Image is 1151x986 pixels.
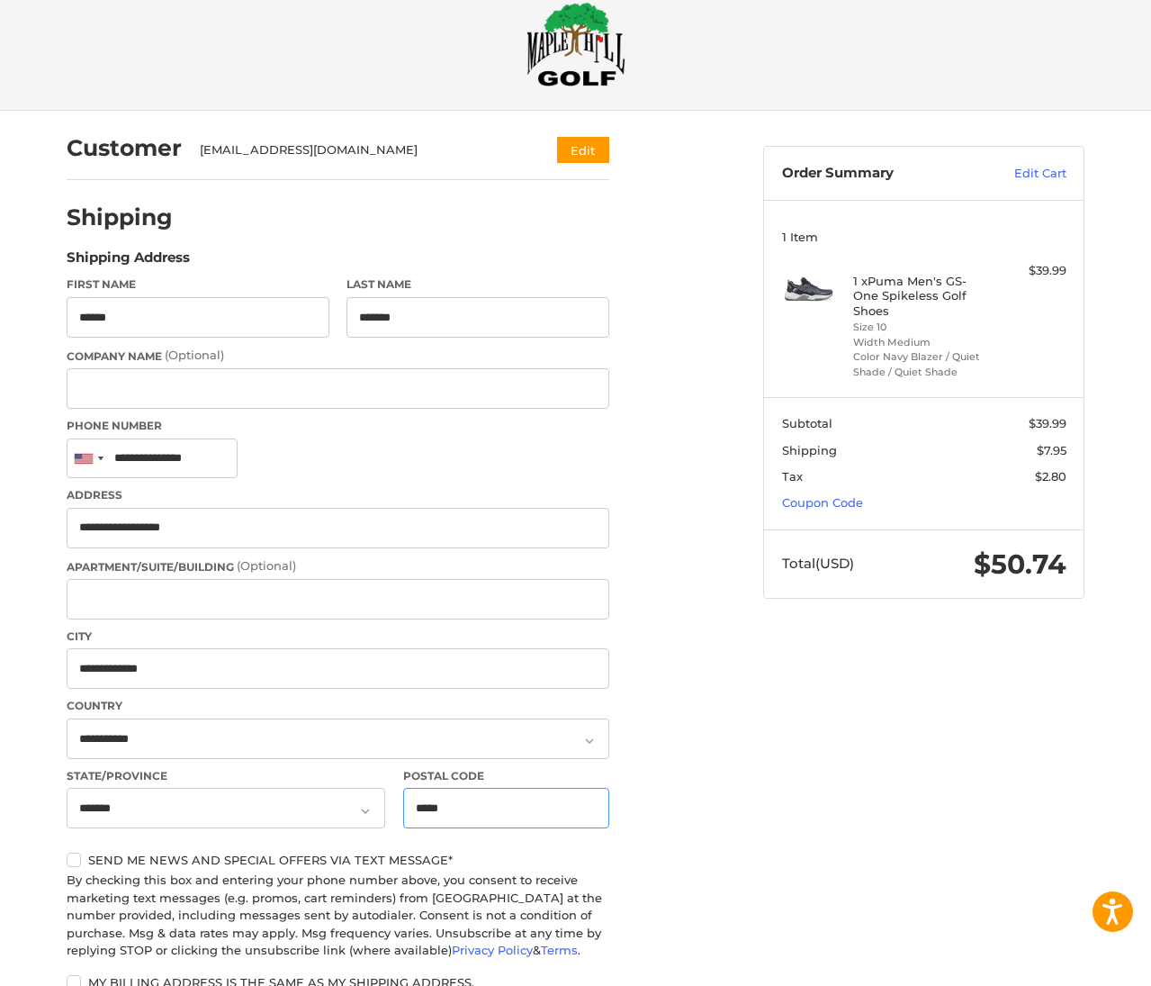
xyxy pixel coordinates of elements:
[526,2,625,86] img: Maple Hill Golf
[853,274,991,318] h4: 1 x Puma Men's GS-One Spikeless Golf Shoes
[541,943,578,957] a: Terms
[782,165,976,183] h3: Order Summary
[782,495,863,510] a: Coupon Code
[200,141,523,159] div: [EMAIL_ADDRESS][DOMAIN_NAME]
[853,335,991,350] li: Width Medium
[67,768,385,784] label: State/Province
[557,137,609,163] button: Edit
[1029,416,1066,430] span: $39.99
[67,347,609,365] label: Company Name
[67,204,173,231] h2: Shipping
[995,262,1066,280] div: $39.99
[403,768,610,784] label: Postal Code
[452,943,533,957] a: Privacy Policy
[782,555,854,572] span: Total (USD)
[1035,469,1066,484] span: $2.80
[976,165,1066,183] a: Edit Cart
[67,853,609,867] label: Send me news and special offers via text message*
[1037,443,1066,457] span: $7.95
[67,418,609,434] label: Phone Number
[782,469,803,484] span: Tax
[782,416,832,430] span: Subtotal
[67,276,329,293] label: First Name
[237,558,296,573] small: (Optional)
[67,439,109,478] div: United States: +1
[67,487,609,503] label: Address
[782,230,1066,244] h3: 1 Item
[67,248,190,276] legend: Shipping Address
[974,547,1066,581] span: $50.74
[853,320,991,335] li: Size 10
[67,629,609,645] label: City
[67,698,609,714] label: Country
[67,872,609,960] div: By checking this box and entering your phone number above, you consent to receive marketing text ...
[67,134,182,162] h2: Customer
[67,557,609,575] label: Apartment/Suite/Building
[346,276,609,293] label: Last Name
[782,443,837,457] span: Shipping
[853,349,991,379] li: Color Navy Blazer / Quiet Shade / Quiet Shade
[165,348,224,362] small: (Optional)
